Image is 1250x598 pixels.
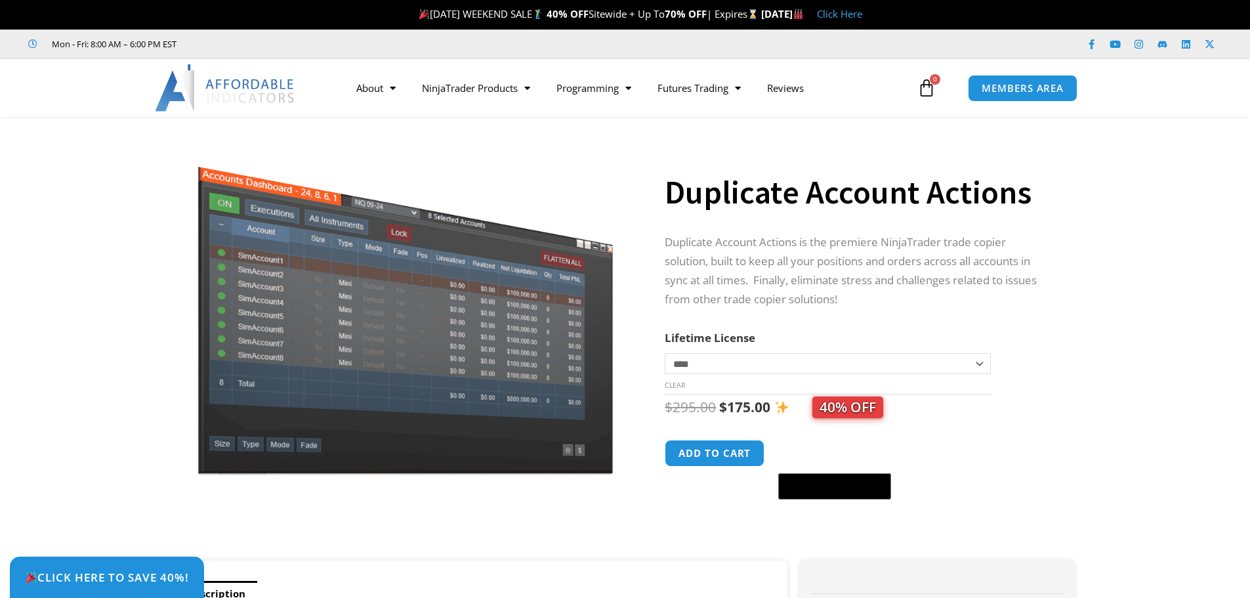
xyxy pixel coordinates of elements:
[665,398,716,416] bdi: 295.00
[665,169,1048,215] h1: Duplicate Account Actions
[719,398,770,416] bdi: 175.00
[665,381,685,390] a: Clear options
[665,330,755,345] label: Lifetime License
[665,398,673,416] span: $
[898,69,955,107] a: 0
[982,83,1064,93] span: MEMBERS AREA
[49,36,177,52] span: Mon - Fri: 8:00 AM – 6:00 PM EST
[930,74,940,85] span: 0
[748,9,758,19] img: ⌛
[644,73,754,103] a: Futures Trading
[968,75,1077,102] a: MEMBERS AREA
[195,37,392,51] iframe: Customer reviews powered by Trustpilot
[25,572,189,583] span: Click Here to save 40%!
[665,507,1048,519] iframe: PayPal Message 1
[543,73,644,103] a: Programming
[754,73,817,103] a: Reviews
[665,233,1048,309] p: Duplicate Account Actions is the premiere NinjaTrader trade copier solution, built to keep all yo...
[26,572,37,583] img: 🎉
[761,7,804,20] strong: [DATE]
[778,473,891,500] button: Buy with GPay
[155,64,296,112] img: LogoAI | Affordable Indicators – NinjaTrader
[10,557,204,598] a: 🎉Click Here to save 40%!
[665,7,707,20] strong: 70% OFF
[416,7,760,20] span: [DATE] WEEKEND SALE Sitewide + Up To | Expires
[793,9,803,19] img: 🏭
[719,398,727,416] span: $
[776,438,894,469] iframe: Secure express checkout frame
[533,9,543,19] img: 🏌️‍♂️
[343,73,409,103] a: About
[665,440,764,467] button: Add to cart
[775,400,789,414] img: ✨
[547,7,589,20] strong: 40% OFF
[419,9,429,19] img: 🎉
[817,7,862,20] a: Click Here
[812,396,883,418] span: 40% OFF
[409,73,543,103] a: NinjaTrader Products
[343,73,914,103] nav: Menu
